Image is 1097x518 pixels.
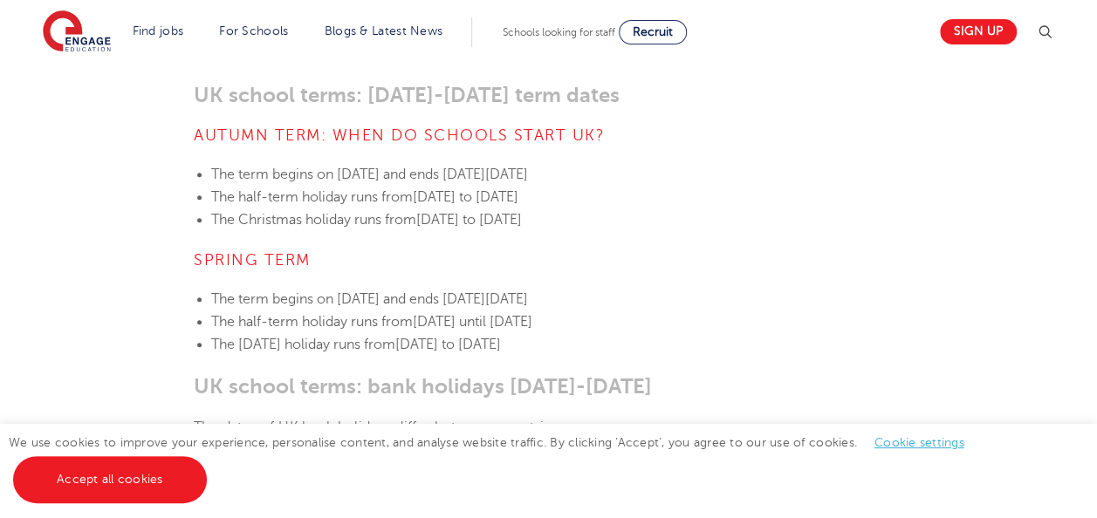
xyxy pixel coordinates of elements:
span: Spring term [194,251,311,269]
a: Accept all cookies [13,456,207,503]
span: [DATE] to [DATE] [416,212,522,228]
span: The term begins on [211,291,333,307]
a: For Schools [219,24,288,37]
a: Find jobs [133,24,184,37]
span: The half-term holiday runs from [211,189,413,205]
span: The Christmas holiday runs from [211,212,416,228]
img: Engage Education [43,10,111,54]
span: Recruit [633,25,673,38]
a: Cookie settings [874,436,964,449]
span: UK school terms: bank holidays [DATE]-[DATE] [194,374,652,399]
span: [DATE] to [DATE] [395,337,501,352]
span: The dates of UK bank holidays differ between countries. [194,419,562,435]
span: [DATE] and ends [DATE][DATE] [337,167,528,182]
span: [DATE] to [DATE] [413,189,518,205]
span: [DATE] and ends [DATE][DATE] [337,291,528,307]
a: Blogs & Latest News [325,24,443,37]
span: UK school terms: [DATE]-[DATE] term dates [194,83,620,107]
span: We use cookies to improve your experience, personalise content, and analyse website traffic. By c... [9,436,982,486]
span: [DATE] until [DATE] [413,314,532,330]
span: The half-term holiday runs from [211,314,413,330]
span: The [DATE] holiday runs from [211,337,395,352]
span: Autumn term: When do schools start UK? [194,126,605,144]
a: Sign up [940,19,1017,44]
span: The term begins on [211,167,333,182]
a: Recruit [619,20,687,44]
span: Schools looking for staff [503,26,615,38]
